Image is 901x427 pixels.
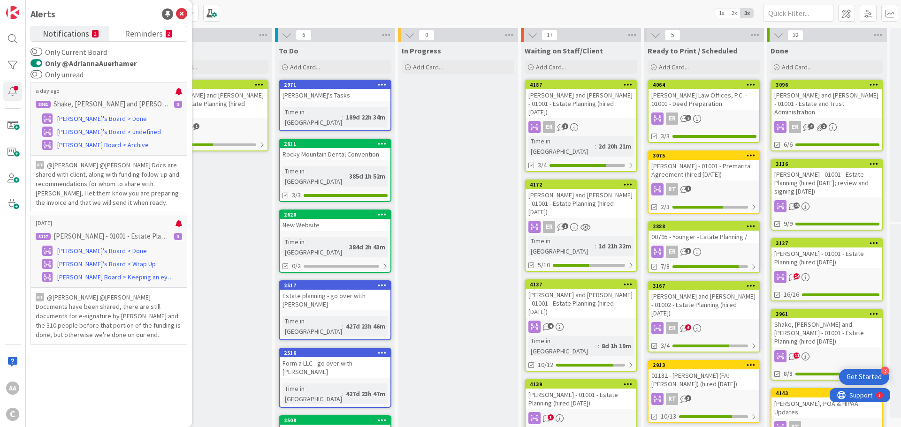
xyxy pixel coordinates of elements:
[92,30,99,37] small: 2
[284,282,390,289] div: 2517
[526,280,636,289] div: 4137
[57,140,149,150] span: [PERSON_NAME] Board > Archive
[280,290,390,310] div: Estate planning - go over with [PERSON_NAME]
[648,46,737,55] span: Ready to Print / Scheduled
[36,292,182,339] p: @[PERSON_NAME]﻿ ﻿@[PERSON_NAME]﻿ Documents have been shared, there are still documents for e-sign...
[280,219,390,231] div: New Website
[599,341,634,351] div: 8d 1h 19m
[36,113,182,124] a: [PERSON_NAME]'s Board > Done
[283,316,342,337] div: Time in [GEOGRAPHIC_DATA]
[342,321,344,331] span: :
[782,63,812,71] span: Add Card...
[279,46,298,55] span: To Do
[525,46,603,55] span: Waiting on Staff/Client
[280,81,390,89] div: 2971
[771,389,882,397] div: 4143
[284,350,390,356] div: 2516
[771,310,882,347] div: 3961Shake, [PERSON_NAME] and [PERSON_NAME] - 01001 - Estate Planning (hired [DATE])
[57,114,147,124] span: [PERSON_NAME]'s Board > Done
[771,81,882,118] div: 3096[PERSON_NAME] and [PERSON_NAME] - 01001 - Estate and Trust Administration
[402,46,441,55] span: In Progress
[280,416,390,425] div: 2508
[174,233,182,240] div: 3
[771,46,788,55] span: Done
[49,4,51,11] div: 1
[784,140,793,150] span: 6/6
[528,336,598,356] div: Time in [GEOGRAPHIC_DATA]
[125,26,163,39] span: Reminders
[543,121,555,133] div: ER
[53,100,168,108] p: Shake, [PERSON_NAME] and [PERSON_NAME] - 01001 - Estate Planning (hired [DATE])
[280,281,390,310] div: 2517Estate planning - go over with [PERSON_NAME]
[548,414,554,420] span: 3
[659,63,689,71] span: Add Card...
[296,30,312,41] span: 6
[284,211,390,218] div: 2620
[649,160,759,180] div: [PERSON_NAME] - 01001 - Premarital Agreement (hired [DATE])
[166,30,172,37] small: 2
[283,107,342,127] div: Time in [GEOGRAPHIC_DATA]
[20,1,43,13] span: Support
[161,82,267,88] div: 3044
[649,151,759,160] div: 3075
[284,141,390,147] div: 2611
[653,223,759,230] div: 2888
[661,131,670,141] span: 3/3
[661,341,670,351] span: 3/4
[685,395,691,401] span: 3
[530,381,636,388] div: 4139
[345,171,347,181] span: :
[649,222,759,231] div: 2888
[344,112,388,122] div: 189d 22h 34m
[280,357,390,378] div: Form a LLC - go over with [PERSON_NAME]
[715,8,728,18] span: 1x
[881,367,889,375] div: 3
[526,380,636,389] div: 4139
[36,220,176,226] p: [DATE]
[776,390,882,397] div: 4143
[685,186,691,192] span: 1
[771,160,882,168] div: 3116
[543,221,555,233] div: ER
[526,180,636,189] div: 4172
[526,289,636,318] div: [PERSON_NAME] and [PERSON_NAME] - 01001 - Estate Planning (hired [DATE])
[771,397,882,418] div: [PERSON_NAME], POA & HIPAA Updates
[728,8,741,18] span: 2x
[526,280,636,318] div: 4137[PERSON_NAME] and [PERSON_NAME] - 01001 - Estate Planning (hired [DATE])
[536,63,566,71] span: Add Card...
[787,30,803,41] span: 32
[771,310,882,318] div: 3961
[31,69,84,80] label: Only unread
[6,408,19,421] div: C
[526,121,636,133] div: ER
[280,349,390,378] div: 2516Form a LLC - go over with [PERSON_NAME]
[666,322,678,334] div: ER
[280,349,390,357] div: 2516
[538,260,550,270] span: 5/10
[280,281,390,290] div: 2517
[36,258,182,270] a: [PERSON_NAME]'s Board > Wrap Up
[31,70,42,79] button: Only unread
[794,273,800,279] span: 14
[36,139,182,150] a: [PERSON_NAME] Board > Archive
[776,161,882,167] div: 3116
[283,237,345,257] div: Time in [GEOGRAPHIC_DATA]
[771,389,882,418] div: 4143[PERSON_NAME], POA & HIPAA Updates
[280,140,390,160] div: 2611Rocky Mountain Dental Convention
[666,183,678,195] div: RT
[36,88,176,94] p: a day ago
[528,136,595,157] div: Time in [GEOGRAPHIC_DATA]
[157,89,267,118] div: [PERSON_NAME] and [PERSON_NAME] - 01001 - Estate Planning (hired [DATE])
[57,127,161,137] span: [PERSON_NAME]'s Board > undefined
[526,389,636,409] div: [PERSON_NAME] - 01001 - Estate Planning (hired [DATE])
[776,82,882,88] div: 3096
[280,148,390,160] div: Rocky Mountain Dental Convention
[763,5,833,22] input: Quick Filter...
[649,151,759,180] div: 3075[PERSON_NAME] - 01001 - Premarital Agreement (hired [DATE])
[649,282,759,319] div: 3167[PERSON_NAME] and [PERSON_NAME] - 01002 - Estate Planning (hired [DATE])
[43,26,89,39] span: Notifications
[649,231,759,243] div: 00795 - Younger - Estate Planning /
[666,112,678,125] div: ER
[771,239,882,268] div: 3127[PERSON_NAME] - 01001 - Estate Planning (hired [DATE])
[36,245,182,256] a: [PERSON_NAME]'s Board > Done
